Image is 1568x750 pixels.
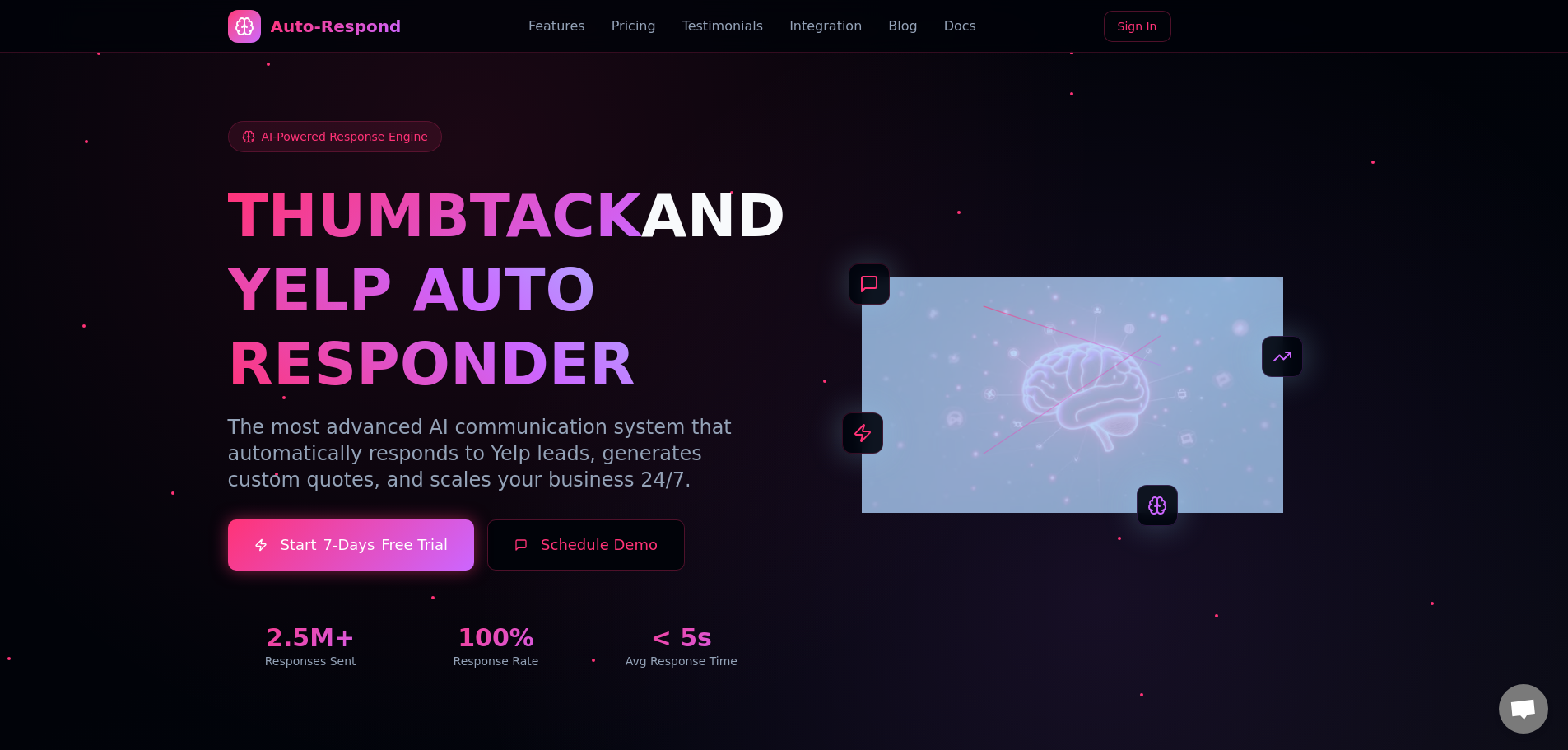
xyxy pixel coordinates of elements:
[228,653,393,669] div: Responses Sent
[1104,11,1171,42] a: Sign In
[612,16,656,36] a: Pricing
[487,519,685,571] button: Schedule Demo
[598,653,764,669] div: Avg Response Time
[598,623,764,653] div: < 5s
[862,277,1283,514] img: AI Neural Network Brain
[682,16,764,36] a: Testimonials
[1499,684,1548,734] a: Open chat
[228,519,475,571] a: Start7-DaysFree Trial
[228,10,402,43] a: Auto-Respond
[413,623,579,653] div: 100%
[228,623,393,653] div: 2.5M+
[323,533,375,557] span: 7-Days
[1176,9,1349,45] iframe: Botón de Acceder con Google
[271,15,402,38] div: Auto-Respond
[228,181,641,250] span: THUMBTACK
[413,653,579,669] div: Response Rate
[944,16,976,36] a: Docs
[228,414,765,493] p: The most advanced AI communication system that automatically responds to Yelp leads, generates cu...
[888,16,917,36] a: Blog
[262,128,428,145] span: AI-Powered Response Engine
[789,16,862,36] a: Integration
[228,253,765,401] h1: YELP AUTO RESPONDER
[641,181,786,250] span: AND
[528,16,585,36] a: Features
